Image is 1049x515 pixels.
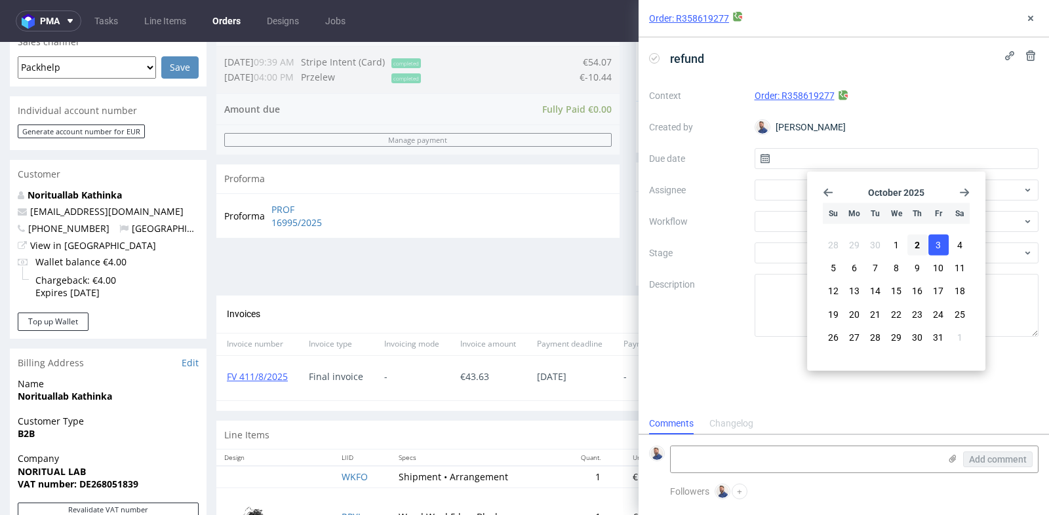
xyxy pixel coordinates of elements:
[677,429,722,442] p: €10.00
[649,151,744,166] label: Due date
[608,408,669,424] th: Unit price
[537,328,566,341] span: [DATE]
[823,257,843,278] button: Sun Oct 05 2025
[823,235,843,256] button: Sun Sep 28 2025
[949,326,970,347] button: Sat Nov 01 2025
[216,408,334,424] th: Design
[823,203,843,224] div: Su
[271,161,347,187] a: PROF 16995/2025
[865,203,885,224] div: Tu
[309,330,363,340] span: Final invoice
[391,408,561,424] th: Specs
[18,271,89,289] button: Top up Wallet
[644,128,668,142] span: Tasks
[646,215,1029,236] input: Type to create new task
[870,284,881,297] span: 14
[873,261,878,275] span: 7
[877,446,939,504] td: [DATE]
[334,408,391,424] th: LIID
[649,245,744,261] label: Stage
[928,257,949,278] button: Fri Oct 10 2025
[136,10,194,31] a: Line Items
[677,468,722,482] p: €35.40
[716,485,729,498] img: Michał Rachański
[649,119,744,135] label: Created by
[623,297,656,308] span: Payment
[35,244,127,257] span: Expires [DATE]
[30,197,156,210] a: View in [GEOGRAPHIC_DATA]
[955,261,965,275] span: 11
[391,446,561,504] td: Wood Wool 5 kg • Black
[768,330,800,340] div: Sent
[182,315,199,328] a: Edit
[928,235,949,256] button: Fri Oct 03 2025
[870,330,881,343] span: 28
[755,90,835,101] a: Order: R358619277
[460,297,516,308] span: Invoice amount
[849,284,860,297] span: 13
[670,486,709,497] span: Followers
[996,71,1031,90] button: Send
[933,261,943,275] span: 10
[87,10,126,31] a: Tasks
[816,446,877,504] td: [DATE]
[309,297,363,308] span: Invoice type
[886,326,907,347] button: Wed Oct 29 2025
[650,447,663,460] img: Michał Rachański
[608,446,669,504] td: €35.40
[852,261,857,275] span: 6
[828,307,839,320] span: 19
[227,297,288,308] span: Invoice number
[677,297,747,308] span: Payment reference
[18,373,199,386] span: Customer Type
[229,450,295,500] img: 511329-pp-wood-wool.png
[949,257,970,278] button: Sat Oct 11 2025
[384,330,439,340] span: -
[870,307,881,320] span: 21
[649,12,729,25] a: Order: R358619277
[342,468,361,481] a: RPYJ
[870,238,881,252] span: 30
[912,330,922,343] span: 30
[216,379,1039,408] div: Line Items
[886,280,907,301] button: Wed Oct 15 2025
[865,257,885,278] button: Tue Oct 07 2025
[844,303,864,324] button: Mon Oct 20 2025
[644,71,660,87] img: regular_mini_magick20241106-125-nyamd5.jpg
[18,436,138,448] strong: VAT number: DE268051839
[342,429,368,441] a: WKFO
[10,54,207,83] div: Individual account number
[561,408,608,424] th: Quant.
[667,185,694,201] div: refund
[30,163,184,176] a: [EMAIL_ADDRESS][DOMAIN_NAME]
[665,48,709,69] span: refund
[384,297,439,308] span: Invoicing mode
[844,235,864,256] button: Mon Sep 29 2025
[18,348,112,360] strong: Norituallab Kathinka
[119,180,224,193] span: [GEOGRAPHIC_DATA]
[886,303,907,324] button: Wed Oct 22 2025
[816,408,877,424] th: Batch
[886,257,907,278] button: Wed Oct 08 2025
[837,297,879,308] span: Description
[161,14,199,37] input: Save
[10,307,207,335] div: Billing Address
[460,328,489,341] span: € 43.63
[865,326,885,347] button: Tue Oct 28 2025
[1004,130,1031,141] a: View all
[768,297,816,308] span: Invoice email
[224,160,268,188] td: Proforma
[844,257,864,278] button: Mon Oct 06 2025
[18,83,145,96] button: Generate account number for EUR
[979,264,1029,280] button: Invoice
[849,330,860,343] span: 27
[907,203,928,224] div: Th
[738,467,785,483] div: Shipped
[877,424,939,446] td: -
[649,277,744,334] label: Description
[755,117,1039,138] div: [PERSON_NAME]
[828,238,839,252] span: 28
[865,235,885,256] button: Tue Sep 30 2025
[709,413,753,434] div: Changelog
[730,408,816,424] th: Stage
